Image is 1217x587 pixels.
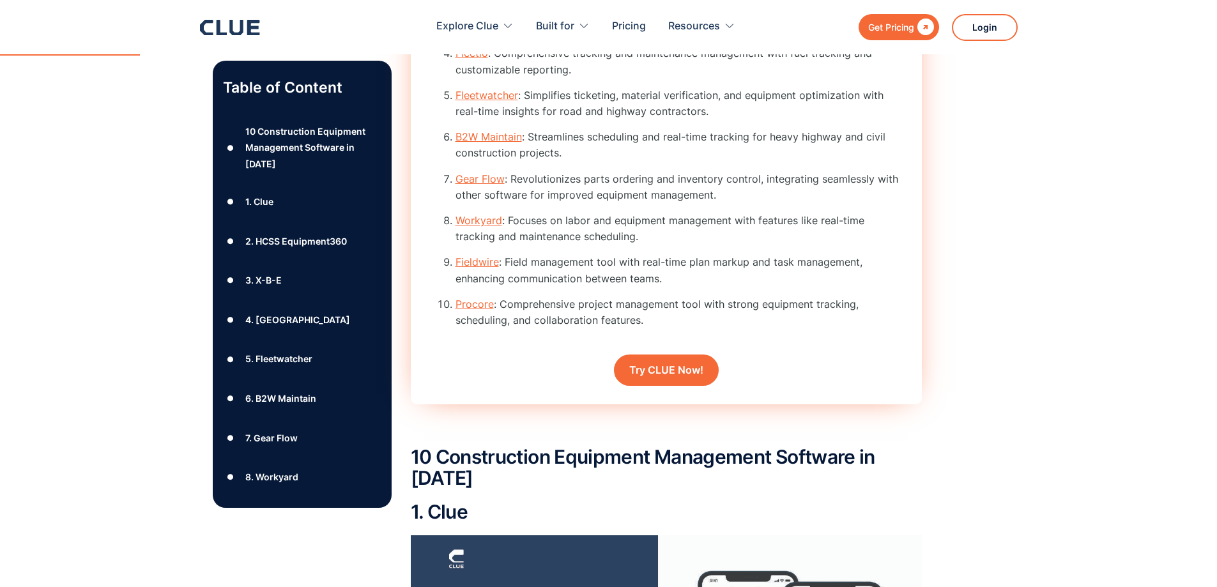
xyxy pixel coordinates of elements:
div: ● [223,271,238,290]
div: 8. Workyard [245,469,298,485]
div: Get Pricing [868,19,914,35]
div: Resources [668,6,720,47]
div: Explore Clue [436,6,514,47]
div: 2. HCSS Equipment360 [245,233,347,249]
li: : Comprehensive tracking and maintenance management with fuel tracking and customizable reporting. [455,45,903,77]
div: 1. Clue [245,194,273,210]
a: Login [952,14,1018,41]
a: ●4. [GEOGRAPHIC_DATA] [223,310,381,330]
li: : Revolutionizes parts ordering and inventory control, integrating seamlessly with other software... [455,171,903,203]
div: 5. Fleetwatcher [245,351,312,367]
div: Explore Clue [436,6,498,47]
a: ●10 Construction Equipment Management Software in [DATE] [223,123,381,172]
div: ● [223,389,238,408]
li: : Simplifies ticketing, material verification, and equipment optimization with real-time insights... [455,88,903,119]
li: : Focuses on labor and equipment management with features like real-time tracking and maintenance... [455,213,903,245]
li: : Field management tool with real-time plan markup and task management, enhancing communication b... [455,254,903,286]
h2: 10 Construction Equipment Management Software in [DATE] [411,446,922,489]
a: ●8. Workyard [223,468,381,487]
a: ●9. Fieldwire [223,507,381,526]
div: 6. B2W Maintain [245,390,316,406]
a: Pricing [612,6,646,47]
li: : Comprehensive project management tool with strong equipment tracking, scheduling, and collabora... [455,296,903,328]
a: Try CLUE Now! [614,354,719,386]
div: Built for [536,6,590,47]
h2: 1. Clue [411,501,922,522]
a: Fleetwatcher [455,89,518,102]
div: Resources [668,6,735,47]
a: ●1. Clue [223,192,381,211]
div: Built for [536,6,574,47]
div: ● [223,468,238,487]
div: 3. X-B-E [245,272,282,288]
div: ● [223,231,238,250]
div: ● [223,428,238,447]
div: 7. Gear Flow [245,430,298,446]
a: ●5. Fleetwatcher [223,349,381,369]
a: ●6. B2W Maintain [223,389,381,408]
div: ● [223,138,238,157]
p: Table of Content [223,77,381,98]
a: Workyard [455,214,502,227]
div: ● [223,349,238,369]
div: 10 Construction Equipment Management Software in [DATE] [245,123,381,172]
a: Procore [455,298,494,310]
a: ●7. Gear Flow [223,428,381,447]
div: ● [223,507,238,526]
div: 4. [GEOGRAPHIC_DATA] [245,312,350,328]
div: ● [223,192,238,211]
a: ●3. X-B-E [223,271,381,290]
a: Get Pricing [859,14,939,40]
a: ●2. HCSS Equipment360 [223,231,381,250]
p: ‍ [411,417,922,433]
a: Gear Flow [455,172,505,185]
a: Fieldwire [455,255,499,268]
div:  [914,19,934,35]
a: B2W Maintain [455,130,522,143]
li: : Streamlines scheduling and real-time tracking for heavy highway and civil construction projects. [455,129,903,161]
div: ● [223,310,238,330]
